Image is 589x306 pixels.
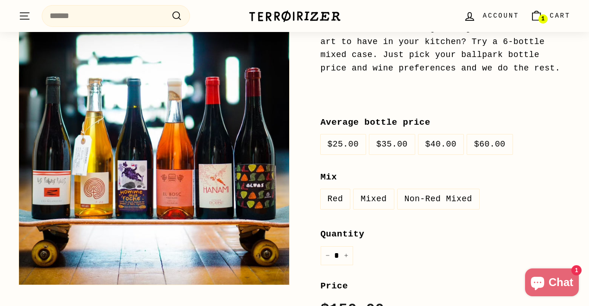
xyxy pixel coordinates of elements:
[321,170,571,184] label: Mix
[418,134,464,154] label: $40.00
[369,134,415,154] label: $35.00
[321,8,571,102] p: Isn't it nice to have a few bottles around for dinners, blind tastings, or just cool, weird art t...
[321,246,335,265] button: Reduce item quantity by one
[483,11,519,21] span: Account
[458,2,525,30] a: Account
[467,134,513,154] label: $60.00
[321,279,571,293] label: Price
[522,268,582,299] inbox-online-store-chat: Shopify online store chat
[398,189,479,209] label: Non-Red Mixed
[339,246,353,265] button: Increase item quantity by one
[321,115,571,129] label: Average bottle price
[321,189,350,209] label: Red
[541,16,545,22] span: 1
[354,189,393,209] label: Mixed
[550,11,570,21] span: Cart
[525,2,576,30] a: Cart
[321,134,366,154] label: $25.00
[321,246,353,265] input: quantity
[321,227,571,241] label: Quantity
